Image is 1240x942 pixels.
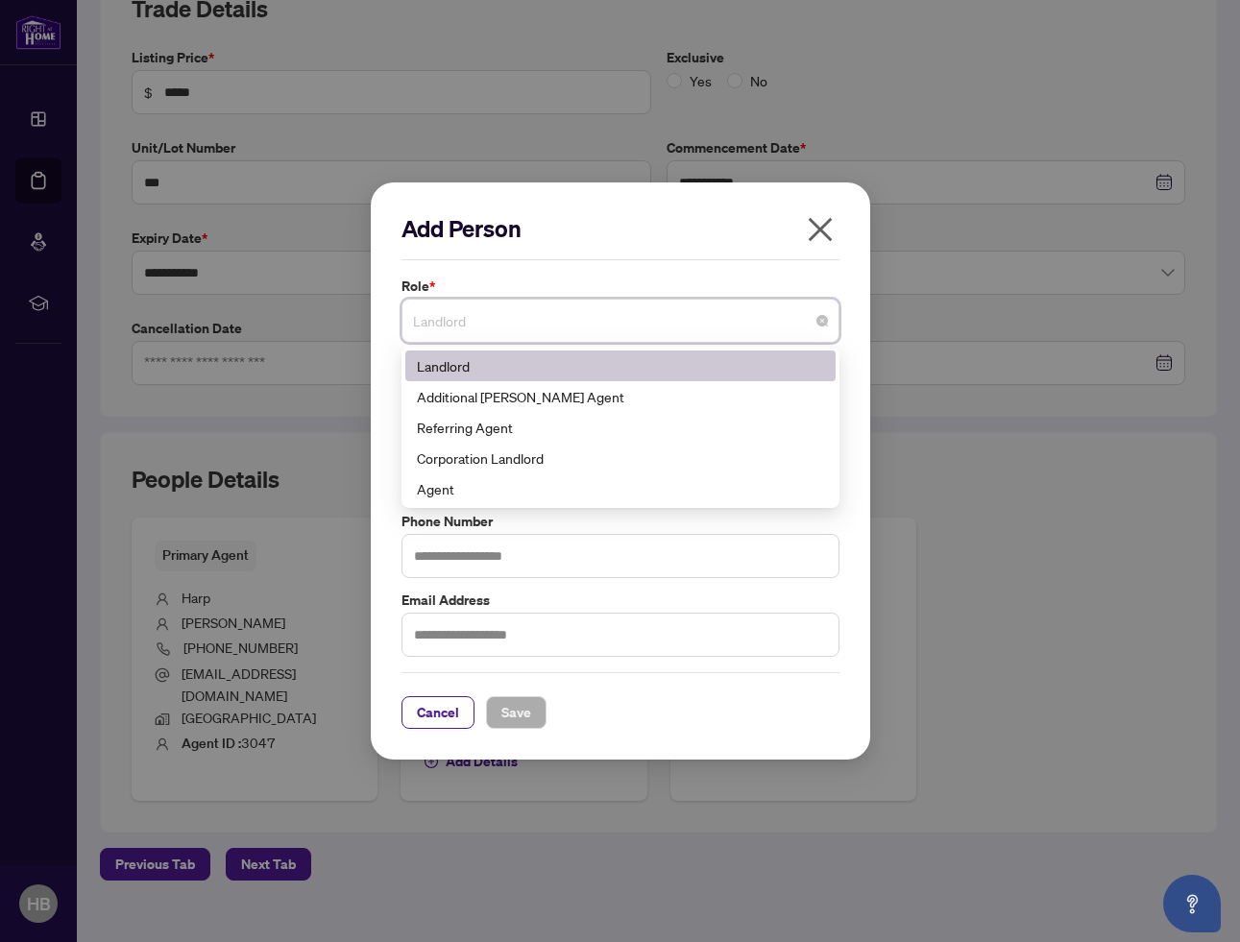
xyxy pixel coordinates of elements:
span: Landlord [413,302,828,339]
label: Phone Number [401,511,839,532]
button: Open asap [1163,875,1221,932]
div: Landlord [417,355,824,376]
div: Landlord [405,350,836,381]
div: Agent [405,473,836,504]
label: Role [401,276,839,297]
div: Additional [PERSON_NAME] Agent [417,386,824,407]
span: close [805,214,836,245]
span: Cancel [417,697,459,728]
div: Additional RAHR Agent [405,381,836,412]
button: Save [486,696,547,729]
div: Referring Agent [405,412,836,443]
div: Referring Agent [417,417,824,438]
h2: Add Person [401,213,839,244]
button: Cancel [401,696,474,729]
label: Email Address [401,590,839,611]
span: close-circle [816,315,828,326]
div: Agent [417,478,824,499]
div: Corporation Landlord [417,447,824,469]
div: Corporation Landlord [405,443,836,473]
